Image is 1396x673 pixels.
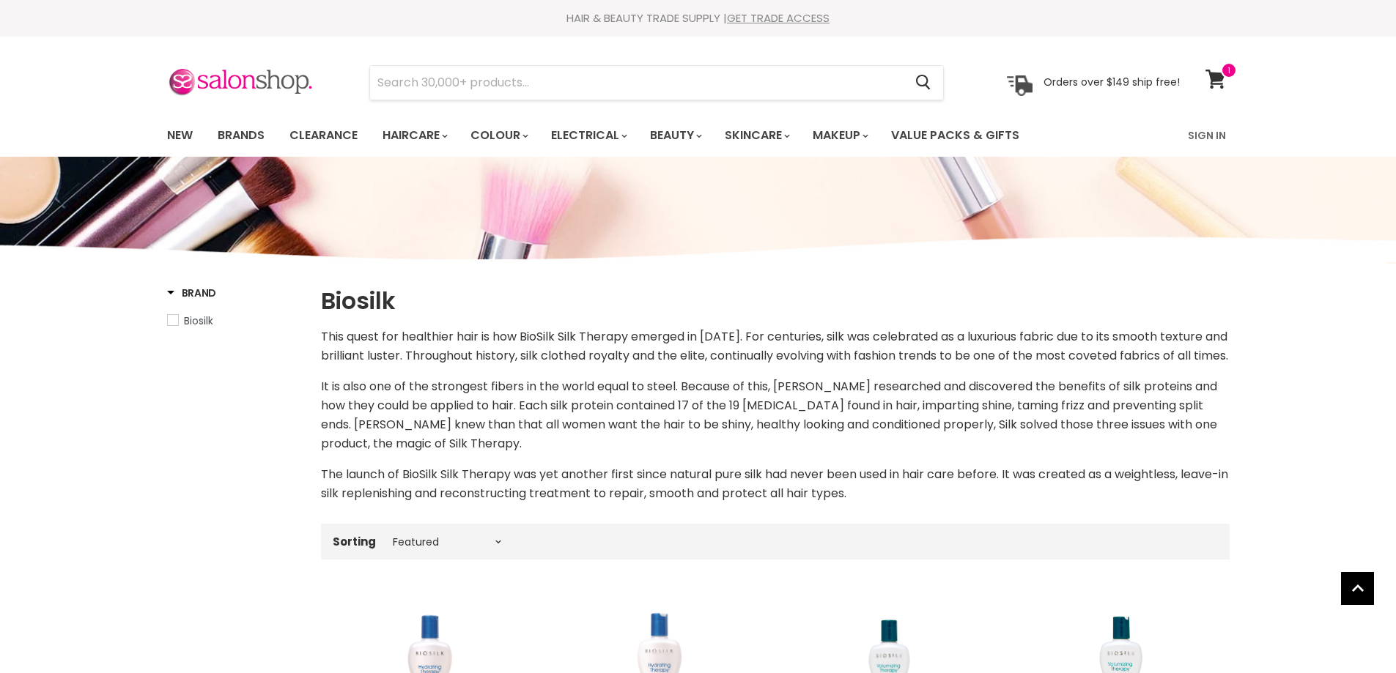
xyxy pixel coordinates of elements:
button: Search [904,66,943,100]
div: HAIR & BEAUTY TRADE SUPPLY | [149,11,1248,26]
span: Biosilk [184,313,213,328]
a: New [156,120,204,151]
p: It is also one of the strongest fibers in the world equal to steel. Because of this, [PERSON_NAME... [321,377,1230,453]
p: Orders over $149 ship free! [1044,75,1180,89]
a: Haircare [372,120,457,151]
a: Beauty [639,120,711,151]
label: Sorting [333,535,376,548]
a: GET TRADE ACCESS [727,10,830,26]
a: Sign In [1179,120,1235,151]
h3: Brand [167,286,217,300]
a: Clearance [278,120,369,151]
a: Electrical [540,120,636,151]
a: Biosilk [167,313,303,329]
a: Skincare [714,120,799,151]
a: Brands [207,120,276,151]
iframe: Gorgias live chat messenger [1323,604,1381,658]
a: Colour [459,120,537,151]
input: Search [370,66,904,100]
h1: Biosilk [321,286,1230,316]
ul: Main menu [156,114,1105,157]
p: This quest for healthier hair is how BioSilk Silk Therapy emerged in [DATE]. For centuries, silk ... [321,327,1230,365]
p: The launch of BioSilk Silk Therapy was yet another first since natural pure silk had never been u... [321,465,1230,503]
form: Product [369,65,944,100]
a: Makeup [802,120,877,151]
a: Value Packs & Gifts [880,120,1030,151]
nav: Main [149,114,1248,157]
